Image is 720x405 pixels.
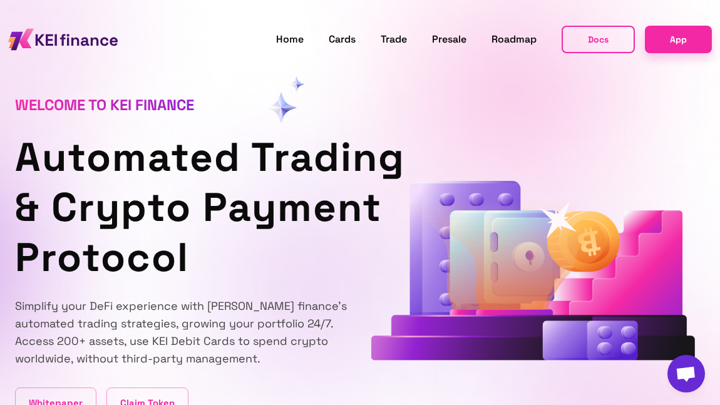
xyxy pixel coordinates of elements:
a: Home [276,31,304,48]
div: Open chat [667,355,705,392]
span: Home [276,33,304,46]
span: Trade [381,33,407,46]
span: Automated Trading [15,131,405,183]
span: App [670,32,687,47]
a: Roadmap [491,31,537,48]
a: Trade [381,31,407,48]
a: App [645,26,712,53]
span: Presale [432,33,466,46]
a: Presale [432,31,466,48]
button: Docs [562,26,635,53]
span: & Crypto Payment [15,182,382,233]
div: animation [371,181,696,365]
span: Roadmap [491,33,537,46]
a: Cards [329,31,356,48]
span: Cards [329,33,356,46]
span: Simplify your DeFi experience with [PERSON_NAME] finance's automated trading strategies, growing ... [15,299,347,366]
span: Protocol [15,232,189,283]
span: Welcome to KEI finance [15,95,194,115]
span: Docs [588,32,609,47]
img: KEI finance [8,25,118,54]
